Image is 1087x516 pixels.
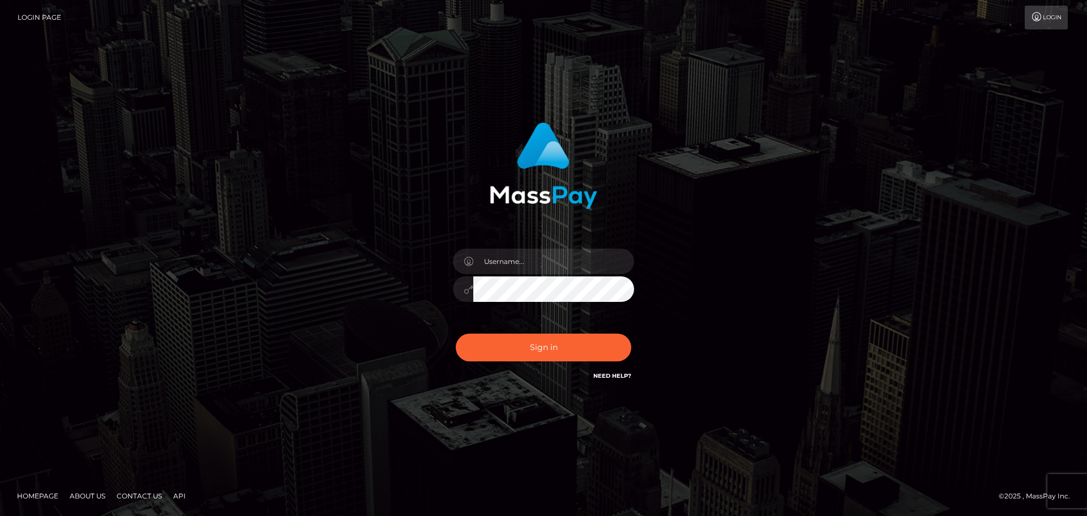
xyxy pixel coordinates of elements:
a: Contact Us [112,487,166,505]
a: Need Help? [593,372,631,379]
a: Login Page [18,6,61,29]
a: API [169,487,190,505]
input: Username... [473,249,634,274]
a: About Us [65,487,110,505]
img: MassPay Login [490,122,597,209]
a: Homepage [12,487,63,505]
button: Sign in [456,334,631,361]
a: Login [1025,6,1068,29]
div: © 2025 , MassPay Inc. [999,490,1079,502]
